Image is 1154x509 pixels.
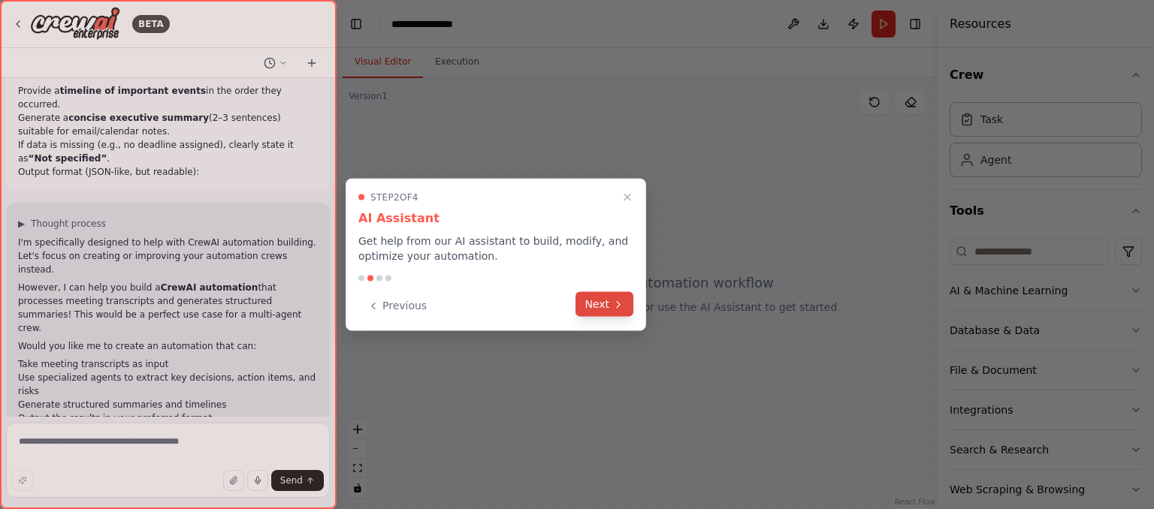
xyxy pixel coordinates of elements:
[358,294,436,318] button: Previous
[346,14,367,35] button: Hide left sidebar
[575,292,633,317] button: Next
[370,191,418,203] span: Step 2 of 4
[358,209,633,227] h3: AI Assistant
[358,233,633,264] p: Get help from our AI assistant to build, modify, and optimize your automation.
[618,188,636,206] button: Close walkthrough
